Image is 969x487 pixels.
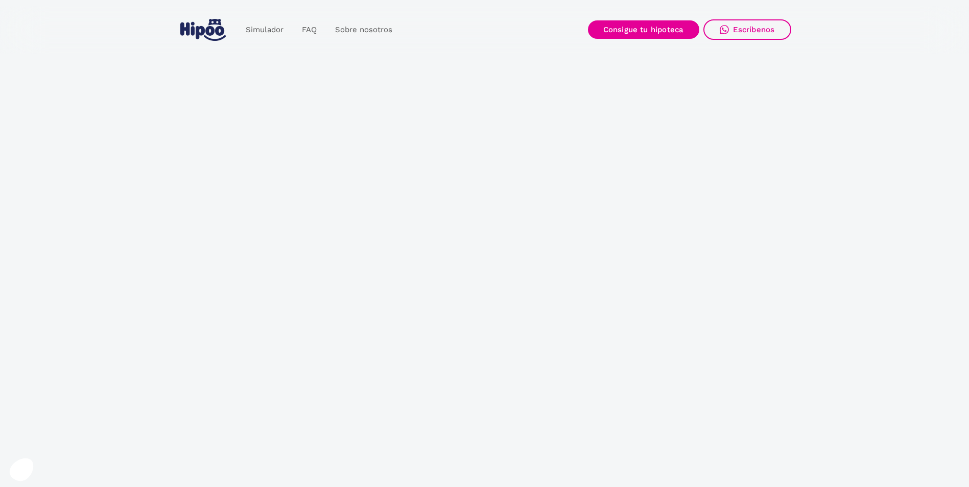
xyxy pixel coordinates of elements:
[178,15,228,45] a: home
[703,19,791,40] a: Escríbenos
[293,20,326,40] a: FAQ
[237,20,293,40] a: Simulador
[733,25,775,34] div: Escríbenos
[326,20,401,40] a: Sobre nosotros
[588,20,699,39] a: Consigue tu hipoteca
